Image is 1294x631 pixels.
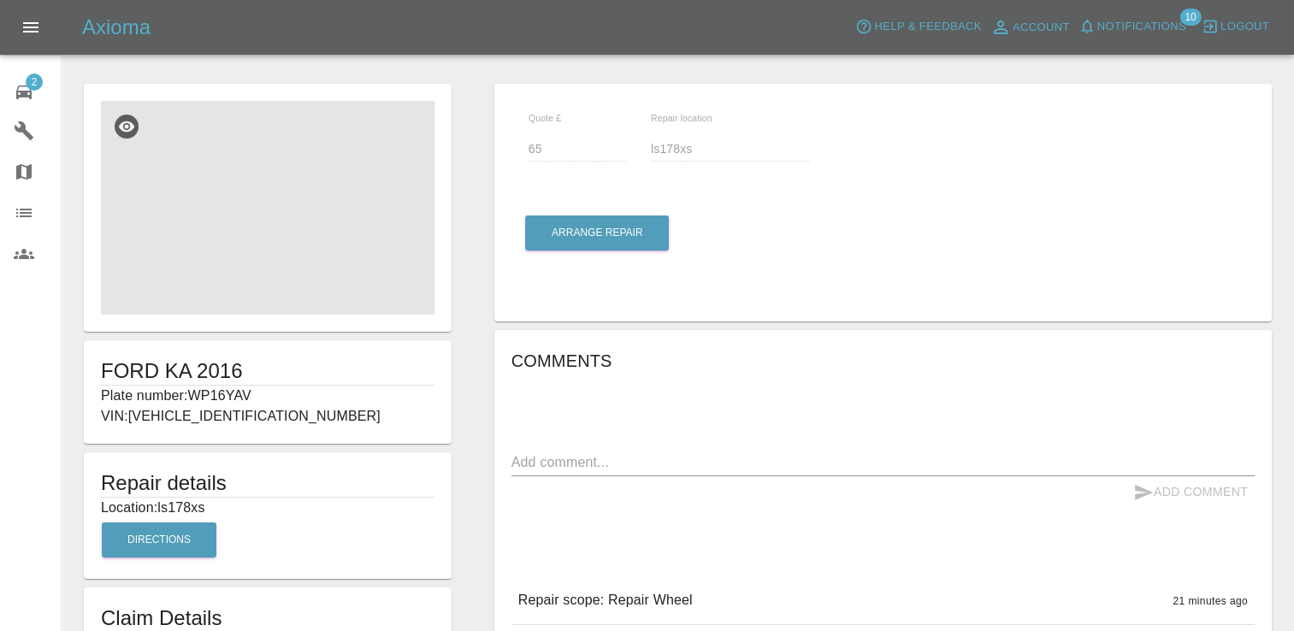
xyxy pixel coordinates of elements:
[101,469,434,497] h5: Repair details
[82,14,151,41] h5: Axioma
[10,7,51,48] button: Open drawer
[851,14,985,40] button: Help & Feedback
[1173,595,1248,607] span: 21 minutes ago
[101,101,434,315] img: cd7ca3b1-841e-450b-9d82-fef8f0be2083
[651,113,712,123] span: Repair location
[1013,18,1070,38] span: Account
[1179,9,1201,26] span: 10
[26,74,43,91] span: 2
[1097,17,1186,37] span: Notifications
[102,522,216,557] button: Directions
[874,17,981,37] span: Help & Feedback
[101,406,434,427] p: VIN: [VEHICLE_IDENTIFICATION_NUMBER]
[1220,17,1269,37] span: Logout
[529,113,561,123] span: Quote £
[101,498,434,518] p: Location: ls178xs
[511,347,1255,374] h6: Comments
[518,590,693,610] p: Repair scope: Repair Wheel
[525,215,669,251] button: Arrange Repair
[1074,14,1191,40] button: Notifications
[101,386,434,406] p: Plate number: WP16YAV
[1197,14,1273,40] button: Logout
[101,357,434,385] h1: FORD KA 2016
[986,14,1074,41] a: Account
